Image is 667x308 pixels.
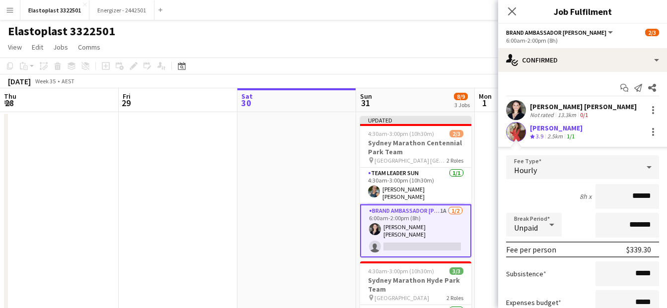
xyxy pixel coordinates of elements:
[454,93,468,100] span: 8/9
[360,92,372,101] span: Sun
[2,97,16,109] span: 28
[536,132,543,140] span: 3.9
[580,111,588,119] app-skills-label: 0/1
[123,92,131,101] span: Fri
[53,43,68,52] span: Jobs
[556,111,578,119] div: 13.3km
[449,130,463,137] span: 2/3
[8,43,22,52] span: View
[368,267,434,275] span: 4:30am-3:00pm (10h30m)
[374,294,429,302] span: [GEOGRAPHIC_DATA]
[454,101,470,109] div: 3 Jobs
[514,223,538,233] span: Unpaid
[530,102,637,111] div: [PERSON_NAME] [PERSON_NAME]
[359,97,372,109] span: 31
[121,97,131,109] span: 29
[32,43,43,52] span: Edit
[78,43,100,52] span: Comms
[446,157,463,164] span: 2 Roles
[49,41,72,54] a: Jobs
[4,92,16,101] span: Thu
[360,116,471,257] app-job-card: Updated4:30am-3:00pm (10h30m)2/3Sydney Marathon Centennial Park Team [GEOGRAPHIC_DATA] [GEOGRAPHI...
[580,192,592,201] div: 8h x
[360,168,471,204] app-card-role: Team Leader Sun1/14:30am-3:00pm (10h30m)[PERSON_NAME] [PERSON_NAME]
[74,41,104,54] a: Comms
[360,276,471,294] h3: Sydney Marathon Hyde Park Team
[360,116,471,124] div: Updated
[498,5,667,18] h3: Job Fulfilment
[33,77,58,85] span: Week 35
[360,204,471,257] app-card-role: Brand Ambassador [PERSON_NAME]1A1/26:00am-2:00pm (8h)[PERSON_NAME] [PERSON_NAME]
[8,76,31,86] div: [DATE]
[506,29,606,36] span: Brand Ambassador Sun
[645,29,659,36] span: 2/3
[241,92,253,101] span: Sat
[89,0,154,20] button: Energizer - 2442501
[567,132,575,140] app-skills-label: 1/1
[530,123,583,132] div: [PERSON_NAME]
[20,0,89,20] button: Elastoplast 3322501
[530,111,556,119] div: Not rated
[360,138,471,156] h3: Sydney Marathon Centennial Park Team
[545,132,565,141] div: 2.5km
[498,48,667,72] div: Confirmed
[477,97,492,109] span: 1
[368,130,434,137] span: 4:30am-3:00pm (10h30m)
[28,41,47,54] a: Edit
[506,269,546,278] label: Subsistence
[449,267,463,275] span: 3/3
[62,77,74,85] div: AEST
[626,245,651,254] div: $339.30
[506,29,614,36] button: Brand Ambassador [PERSON_NAME]
[240,97,253,109] span: 30
[514,165,537,175] span: Hourly
[506,37,659,44] div: 6:00am-2:00pm (8h)
[446,294,463,302] span: 2 Roles
[506,298,561,307] label: Expenses budget
[374,157,446,164] span: [GEOGRAPHIC_DATA] [GEOGRAPHIC_DATA]
[506,245,556,254] div: Fee per person
[8,24,115,39] h1: Elastoplast 3322501
[4,41,26,54] a: View
[479,92,492,101] span: Mon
